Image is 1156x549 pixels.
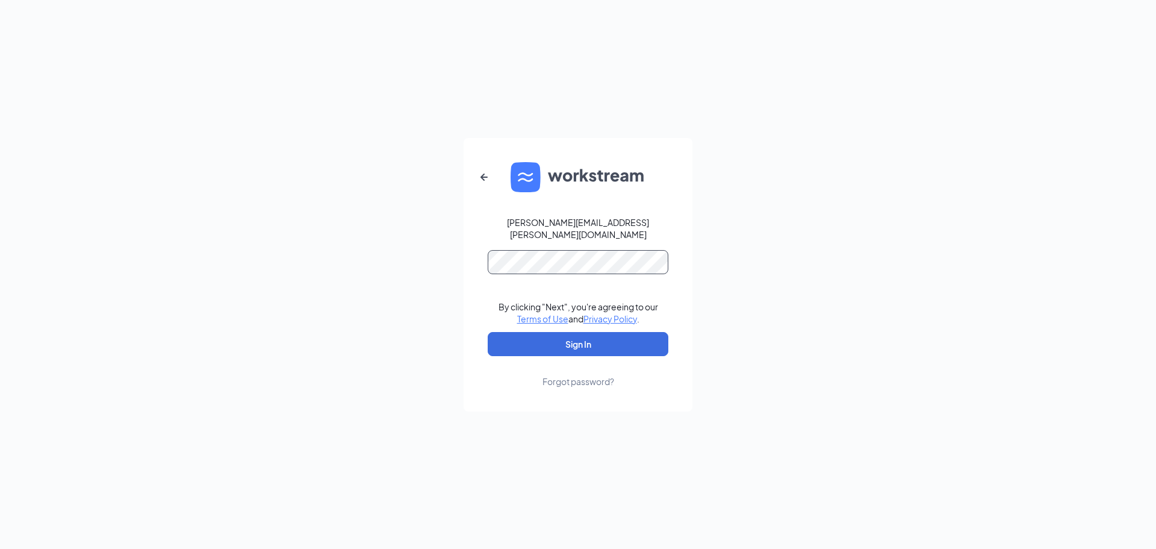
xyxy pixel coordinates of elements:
div: [PERSON_NAME][EMAIL_ADDRESS][PERSON_NAME][DOMAIN_NAME] [488,216,668,240]
img: WS logo and Workstream text [511,162,645,192]
button: Sign In [488,332,668,356]
div: By clicking "Next", you're agreeing to our and . [499,301,658,325]
div: Forgot password? [542,375,614,387]
a: Terms of Use [517,313,568,324]
svg: ArrowLeftNew [477,170,491,184]
button: ArrowLeftNew [470,163,499,192]
a: Privacy Policy [583,313,637,324]
a: Forgot password? [542,356,614,387]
